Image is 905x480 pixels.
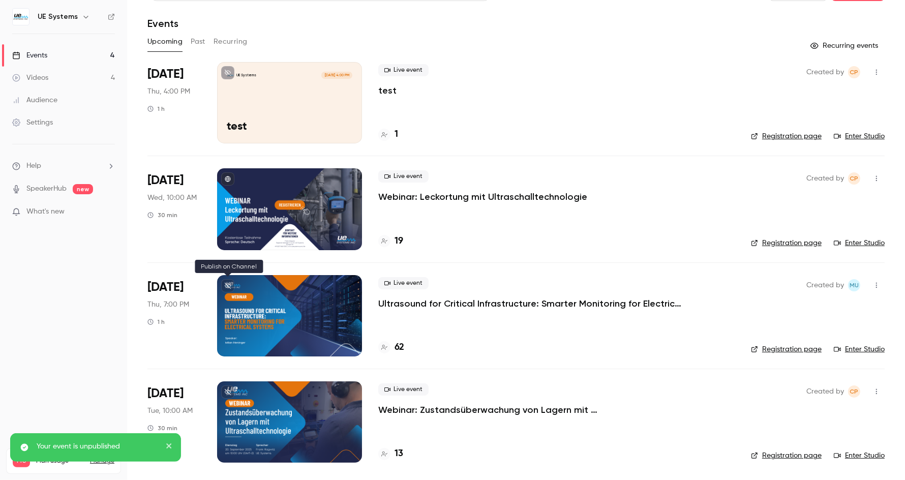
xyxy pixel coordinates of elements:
[378,277,429,289] span: Live event
[38,12,78,22] h6: UE Systems
[806,38,885,54] button: Recurring events
[848,279,860,291] span: Marketing UE Systems
[850,66,859,78] span: CP
[26,161,41,171] span: Help
[147,168,201,250] div: Sep 17 Wed, 10:00 AM (Europe/Amsterdam)
[12,50,47,61] div: Events
[147,299,189,310] span: Thu, 7:00 PM
[806,66,844,78] span: Created by
[37,441,159,452] p: Your event is unpublished
[850,385,859,398] span: CP
[378,383,429,396] span: Live event
[147,86,190,97] span: Thu, 4:00 PM
[751,131,822,141] a: Registration page
[147,381,201,463] div: Sep 30 Tue, 10:00 AM (Europe/Amsterdam)
[147,105,165,113] div: 1 h
[378,297,683,310] a: Ultrasound for Critical Infrastructure: Smarter Monitoring for Electrical Systems
[378,191,587,203] a: Webinar: Leckortung mit Ultraschalltechnologie
[395,447,403,461] h4: 13
[834,451,885,461] a: Enter Studio
[321,72,352,79] span: [DATE] 4:00 PM
[378,404,683,416] a: Webinar: Zustandsüberwachung von Lagern mit Ultraschalltechnologie
[147,193,197,203] span: Wed, 10:00 AM
[751,238,822,248] a: Registration page
[147,66,184,82] span: [DATE]
[395,234,403,248] h4: 19
[236,73,256,78] p: UE Systems
[147,172,184,189] span: [DATE]
[806,385,844,398] span: Created by
[147,211,177,219] div: 30 min
[12,73,48,83] div: Videos
[850,279,859,291] span: MU
[28,16,50,24] div: v 4.0.25
[378,84,397,97] a: test
[147,318,165,326] div: 1 h
[16,16,24,24] img: logo_orange.svg
[378,170,429,183] span: Live event
[13,9,29,25] img: UE Systems
[147,279,184,295] span: [DATE]
[26,26,112,35] div: Domain: [DOMAIN_NAME]
[166,441,173,454] button: close
[217,62,362,143] a: testUE Systems[DATE] 4:00 PMtest
[395,128,398,141] h4: 1
[103,207,115,217] iframe: Noticeable Trigger
[378,341,404,354] a: 62
[12,161,115,171] li: help-dropdown-opener
[378,64,429,76] span: Live event
[834,344,885,354] a: Enter Studio
[101,59,109,67] img: tab_keywords_by_traffic_grey.svg
[848,172,860,185] span: Cláudia Pereira
[191,34,205,50] button: Past
[751,344,822,354] a: Registration page
[227,121,352,134] p: test
[147,17,178,29] h1: Events
[147,385,184,402] span: [DATE]
[39,60,91,67] div: Domain Overview
[16,26,24,35] img: website_grey.svg
[378,128,398,141] a: 1
[834,131,885,141] a: Enter Studio
[147,34,183,50] button: Upcoming
[848,385,860,398] span: Cláudia Pereira
[378,447,403,461] a: 13
[12,117,53,128] div: Settings
[73,184,93,194] span: new
[848,66,860,78] span: Cláudia Pereira
[26,206,65,217] span: What's new
[806,172,844,185] span: Created by
[806,279,844,291] span: Created by
[834,238,885,248] a: Enter Studio
[112,60,171,67] div: Keywords by Traffic
[395,341,404,354] h4: 62
[26,184,67,194] a: SpeakerHub
[850,172,859,185] span: CP
[12,95,57,105] div: Audience
[27,59,36,67] img: tab_domain_overview_orange.svg
[147,62,201,143] div: Aug 28 Thu, 4:00 PM (Europe/Amsterdam)
[378,234,403,248] a: 19
[147,275,201,356] div: Sep 18 Thu, 1:00 PM (America/New York)
[751,451,822,461] a: Registration page
[214,34,248,50] button: Recurring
